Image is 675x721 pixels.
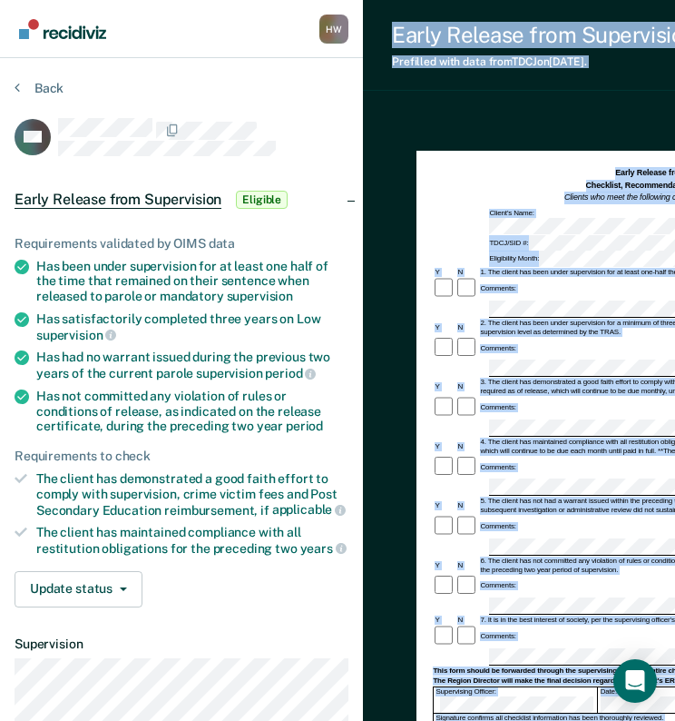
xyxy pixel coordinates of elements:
div: Comments: [478,463,517,472]
div: Y [433,323,455,332]
div: N [455,501,478,510]
div: Requirements to check [15,449,348,464]
div: Y [433,382,455,391]
span: Early Release from Supervision [15,191,221,209]
span: period [286,419,323,433]
div: Comments: [478,632,517,641]
div: N [455,382,478,391]
img: Recidiviz [19,19,106,39]
dt: Supervision [15,637,348,652]
div: Has not committed any violation of rules or conditions of release, as indicated on the release ce... [36,389,348,434]
div: Comments: [478,522,517,531]
div: Has satisfactorily completed three years on Low [36,311,348,342]
div: The client has maintained compliance with all restitution obligations for the preceding two [36,525,348,556]
span: supervision [36,328,116,342]
div: Comments: [478,581,517,590]
div: Comments: [478,344,517,353]
div: N [455,268,478,277]
span: Eligible [236,191,288,209]
div: Comments: [478,284,517,293]
span: supervision [227,289,293,303]
div: Comments: [478,403,517,412]
div: Has been under supervision for at least one half of the time that remained on their sentence when... [36,259,348,304]
div: Requirements validated by OIMS data [15,236,348,252]
div: Has had no warrant issued during the previous two years of the current parole supervision [36,350,348,380]
div: H W [319,15,348,44]
div: Y [433,268,455,277]
div: Open Intercom Messenger [613,659,657,703]
div: Y [433,561,455,570]
div: N [455,616,478,625]
div: N [455,561,478,570]
div: Supervising Officer: [434,687,597,713]
div: Y [433,442,455,451]
div: N [455,323,478,332]
div: N [455,442,478,451]
span: years [300,541,347,556]
button: Back [15,80,64,96]
span: period [265,366,316,380]
div: The client has demonstrated a good faith effort to comply with supervision, crime victim fees and... [36,471,348,518]
div: Y [433,501,455,510]
button: Profile dropdown button [319,15,348,44]
span: applicable [272,502,346,517]
button: Update status [15,571,142,607]
div: Y [433,616,455,625]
